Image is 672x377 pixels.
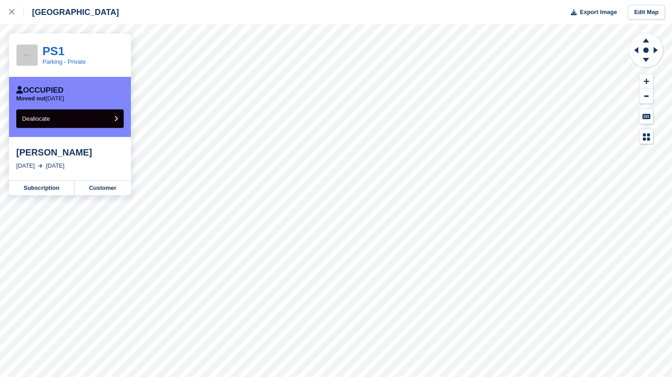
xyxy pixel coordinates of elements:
div: [DATE] [46,161,65,170]
span: Export Image [579,8,616,17]
a: Parking - Private [42,58,86,65]
div: [DATE] [16,161,35,170]
button: Map Legend [640,129,653,144]
img: arrow-right-light-icn-cde0832a797a2874e46488d9cf13f60e5c3a73dbe684e267c42b8395dfbc2abf.svg [38,164,42,168]
a: PS1 [42,44,65,58]
a: Subscription [9,181,74,195]
div: [PERSON_NAME] [16,147,124,158]
a: Edit Map [628,5,665,20]
button: Deallocate [16,109,124,128]
button: Zoom In [640,74,653,89]
button: Export Image [565,5,617,20]
button: Keyboard Shortcuts [640,109,653,124]
img: 256x256-placeholder-a091544baa16b46aadf0b611073c37e8ed6a367829ab441c3b0103e7cf8a5b1b.png [17,45,37,66]
div: [GEOGRAPHIC_DATA] [24,7,119,18]
span: Moved out [16,95,46,102]
div: Occupied [16,86,64,95]
a: Customer [74,181,131,195]
span: Deallocate [22,115,50,122]
button: Zoom Out [640,89,653,104]
p: [DATE] [16,95,64,102]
